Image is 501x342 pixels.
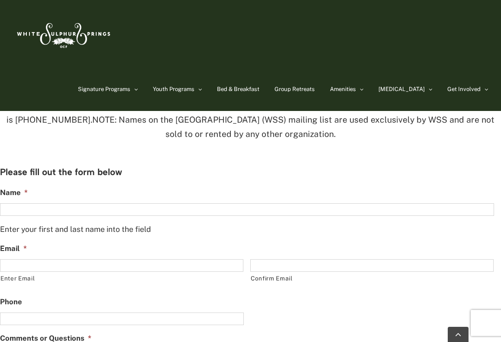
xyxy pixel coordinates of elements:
[0,272,243,285] label: Enter Email
[217,86,259,92] span: Bed & Breakfast
[13,13,113,54] img: White Sulphur Springs Logo
[330,68,363,111] a: Amenities
[275,86,315,92] span: Group Retreats
[217,68,259,111] a: Bed & Breakfast
[78,68,138,111] a: Signature Programs
[6,85,489,124] span: If you’d like to ask us a question, we want to hear from you. We will try to respond within 1-2 b...
[275,68,315,111] a: Group Retreats
[251,272,494,285] label: Confirm Email
[330,86,356,92] span: Amenities
[447,68,488,111] a: Get Involved
[153,68,202,111] a: Youth Programs
[78,68,488,111] nav: Main Menu Sticky
[153,86,194,92] span: Youth Programs
[447,86,481,92] span: Get Involved
[78,86,130,92] span: Signature Programs
[378,68,432,111] a: [MEDICAL_DATA]
[378,86,425,92] span: [MEDICAL_DATA]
